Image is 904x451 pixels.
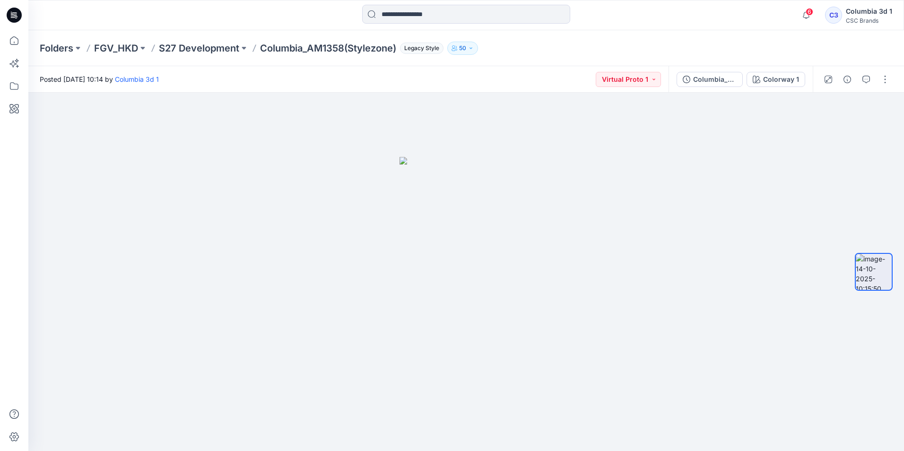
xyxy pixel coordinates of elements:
button: Details [840,72,855,87]
div: Columbia 3d 1 [846,6,892,17]
p: Columbia_AM1358(Stylezone) [260,42,396,55]
div: CSC Brands [846,17,892,24]
a: Columbia 3d 1 [115,75,159,83]
img: eyJhbGciOiJIUzI1NiIsImtpZCI6IjAiLCJzbHQiOiJzZXMiLCJ0eXAiOiJKV1QifQ.eyJkYXRhIjp7InR5cGUiOiJzdG9yYW... [400,157,533,451]
a: Folders [40,42,73,55]
div: Colorway 1 [763,74,799,85]
p: 50 [459,43,466,53]
div: C3 [825,7,842,24]
span: Legacy Style [400,43,443,54]
button: 50 [447,42,478,55]
button: Colorway 1 [747,72,805,87]
a: S27 Development [159,42,239,55]
span: 6 [806,8,813,16]
div: Columbia_AM1358(Stylezone) [693,74,737,85]
button: Columbia_AM1358(Stylezone) [677,72,743,87]
button: Legacy Style [396,42,443,55]
img: image-14-10-2025-10:15:50 [856,254,892,290]
a: FGV_HKD [94,42,138,55]
span: Posted [DATE] 10:14 by [40,74,159,84]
